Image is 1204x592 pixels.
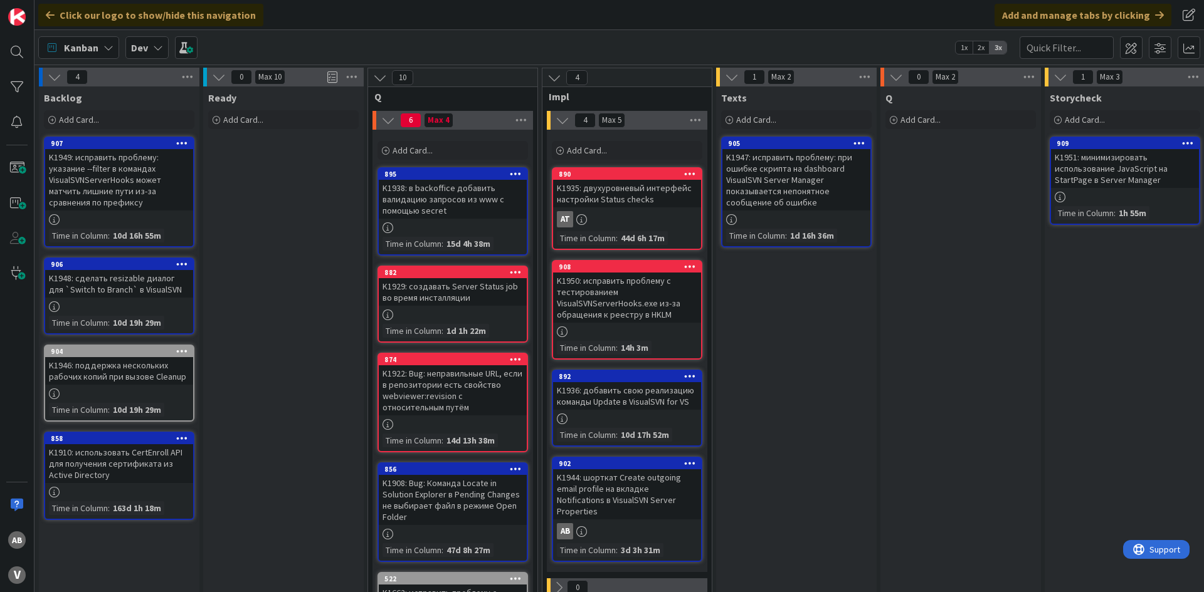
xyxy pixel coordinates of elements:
[552,260,702,360] a: 908K1950: исправить проблему с тестированием VisualSVNServerHooks.exe из-за обращения к реестру в...
[1050,137,1200,225] a: 909K1951: минимизировать использование JavaScript на StartPage в Server ManagerTime in Column:1h 55m
[552,457,702,562] a: 902K1944: шорткат Create outgoing email profile на вкладке Notifications в VisualSVN Server Prope...
[559,372,701,381] div: 892
[736,114,776,125] span: Add Card...
[223,114,263,125] span: Add Card...
[384,574,527,583] div: 522
[378,462,528,562] a: 856K1908: Bug: Команда Locate in Solution Explorer в Pending Changes не выбирает файл в режиме Op...
[721,91,747,104] span: Texts
[258,74,282,80] div: Max 10
[557,523,573,539] div: AB
[45,444,193,483] div: K1910: использовать CertEnroll API для получения сертификата из Active Directory
[616,428,618,442] span: :
[885,91,892,104] span: Q
[379,475,527,525] div: K1908: Bug: Команда Locate in Solution Explorer в Pending Changes не выбирает файл в режиме Open ...
[443,237,494,251] div: 15d 4h 38m
[771,74,791,80] div: Max 2
[553,458,701,519] div: 902K1944: шорткат Create outgoing email profile на вкладке Notifications в VisualSVN Server Prope...
[1057,139,1199,148] div: 909
[379,354,527,415] div: 874K1922: Bug: неправильные URL, если в репозитории есть свойство webviewer:revision с относитель...
[66,70,88,85] span: 4
[44,91,82,104] span: Backlog
[379,464,527,475] div: 856
[379,267,527,278] div: 882
[374,90,522,103] span: Q
[379,169,527,219] div: 895K1938: в backoffice добавить валидацию запросов из www с помощью secret
[567,145,607,156] span: Add Card...
[553,273,701,323] div: K1950: исправить проблему с тестированием VisualSVNServerHooks.exe из-за обращения к реестру в HKLM
[566,70,588,85] span: 4
[557,341,616,355] div: Time in Column
[553,261,701,273] div: 908
[990,41,1006,54] span: 3x
[618,428,672,442] div: 10d 17h 52m
[108,316,110,330] span: :
[45,259,193,298] div: 906K1948: сделать resizable диалог для `Switch to Branch` в VisualSVN
[908,70,929,85] span: 0
[8,531,26,549] div: AB
[1020,36,1114,59] input: Quick Filter...
[383,543,441,557] div: Time in Column
[379,169,527,180] div: 895
[936,74,955,80] div: Max 2
[552,370,702,447] a: 892K1936: добавить свою реализацию команды Update в VisualSVN for VSTime in Column:10d 17h 52m
[51,347,193,356] div: 904
[110,501,164,515] div: 163d 1h 18m
[49,316,108,330] div: Time in Column
[51,139,193,148] div: 907
[1114,206,1116,220] span: :
[1100,74,1119,80] div: Max 3
[900,114,941,125] span: Add Card...
[59,114,99,125] span: Add Card...
[553,371,701,410] div: 892K1936: добавить свою реализацию команды Update в VisualSVN for VS
[616,341,618,355] span: :
[45,433,193,483] div: 858K1910: использовать CertEnroll API для получения сертификата из Active Directory
[400,113,421,128] span: 6
[378,353,528,452] a: 874K1922: Bug: неправильные URL, если в репозитории есть свойство webviewer:revision с относитель...
[428,117,450,123] div: Max 4
[726,229,785,242] div: Time in Column
[379,180,527,219] div: K1938: в backoffice добавить валидацию запросов из www с помощью secret
[722,149,870,210] div: K1947: исправить проблему: при ошибке скрипта на dashboard VisualSVN Server Manager показывается ...
[553,371,701,382] div: 892
[379,278,527,306] div: K1929: создавать Server Status job во время инсталляции
[51,434,193,443] div: 858
[26,2,57,17] span: Support
[110,403,164,417] div: 10d 19h 29m
[44,257,194,335] a: 906K1948: сделать resizable диалог для `Switch to Branch` в VisualSVNTime in Column:10d 19h 29m
[379,267,527,306] div: 882K1929: создавать Server Status job во время инсталляции
[721,137,872,247] a: 905K1947: исправить проблему: при ошибке скрипта на dashboard VisualSVN Server Manager показывает...
[1055,206,1114,220] div: Time in Column
[45,357,193,385] div: K1946: поддержка нескольких рабочих копий при вызове Cleanup
[108,501,110,515] span: :
[384,170,527,179] div: 895
[1065,114,1105,125] span: Add Card...
[45,149,193,210] div: K1949: исправить проблему: указание --filter в командах VisualSVNServerHooks может матчить лишние...
[51,260,193,269] div: 906
[618,543,663,557] div: 3d 3h 31m
[1051,149,1199,188] div: K1951: минимизировать использование JavaScript на StartPage в Server Manager
[44,345,194,422] a: 904K1946: поддержка нескольких рабочих копий при вызове CleanupTime in Column:10d 19h 29m
[379,365,527,415] div: K1922: Bug: неправильные URL, если в репозитории есть свойство webviewer:revision с относительным...
[995,4,1171,26] div: Add and manage tabs by clicking
[108,403,110,417] span: :
[378,167,528,256] a: 895K1938: в backoffice добавить валидацию запросов из www с помощью secretTime in Column:15d 4h 38m
[443,434,498,447] div: 14d 13h 38m
[549,90,696,103] span: Impl
[722,138,870,210] div: 905K1947: исправить проблему: при ошибке скрипта на dashboard VisualSVN Server Manager показывает...
[384,355,527,364] div: 874
[379,573,527,584] div: 522
[616,231,618,245] span: :
[1051,138,1199,149] div: 909
[45,346,193,385] div: 904K1946: поддержка нескольких рабочих копий при вызове Cleanup
[392,70,413,85] span: 10
[64,40,98,55] span: Kanban
[1051,138,1199,188] div: 909K1951: минимизировать использование JavaScript на StartPage в Server Manager
[557,428,616,442] div: Time in Column
[108,229,110,242] span: :
[441,543,443,557] span: :
[208,91,236,104] span: Ready
[553,458,701,469] div: 902
[1116,206,1149,220] div: 1h 55m
[45,259,193,270] div: 906
[110,316,164,330] div: 10d 19h 29m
